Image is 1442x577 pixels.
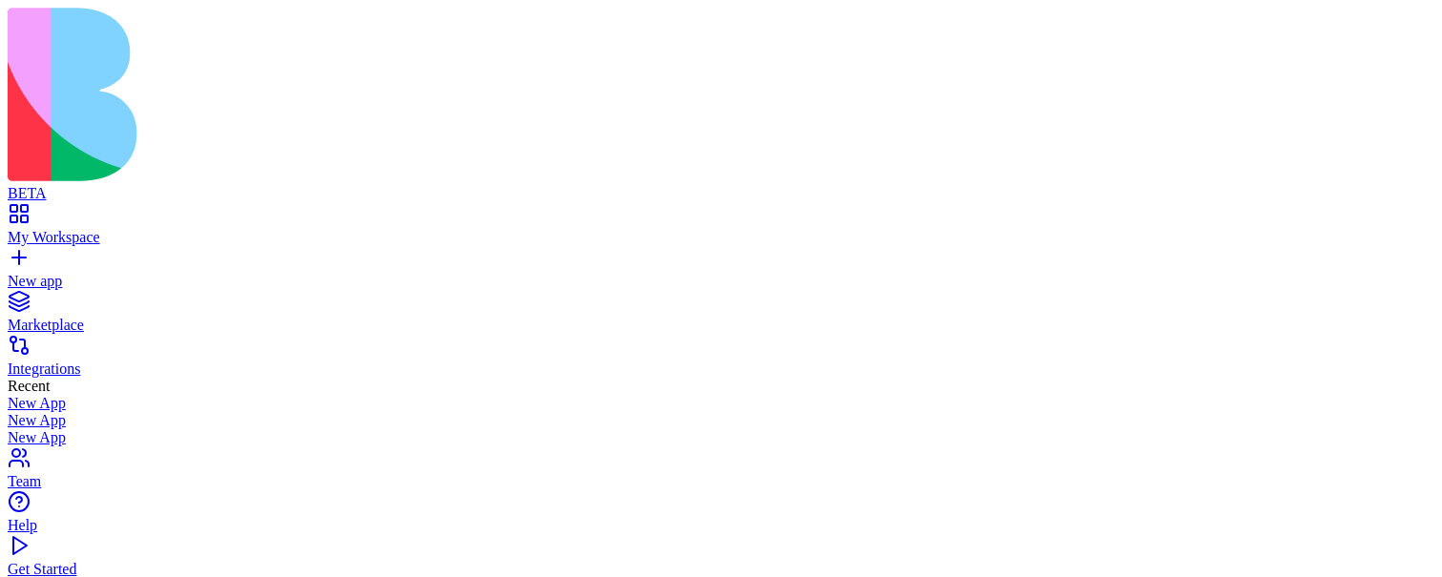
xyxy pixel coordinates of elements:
[8,229,1434,246] div: My Workspace
[8,361,1434,378] div: Integrations
[8,273,1434,290] div: New app
[8,500,1434,534] a: Help
[8,395,1434,412] a: New App
[8,517,1434,534] div: Help
[8,412,1434,429] a: New App
[8,212,1434,246] a: My Workspace
[8,378,50,394] span: Recent
[8,8,774,181] img: logo
[15,15,271,153] h1: Fitness Command Center
[8,473,1434,490] div: Team
[8,256,1434,290] a: New app
[8,456,1434,490] a: Team
[8,317,1434,334] div: Marketplace
[8,299,1434,334] a: Marketplace
[8,168,1434,202] a: BETA
[8,185,1434,202] div: BETA
[8,429,1434,446] a: New App
[8,343,1434,378] a: Integrations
